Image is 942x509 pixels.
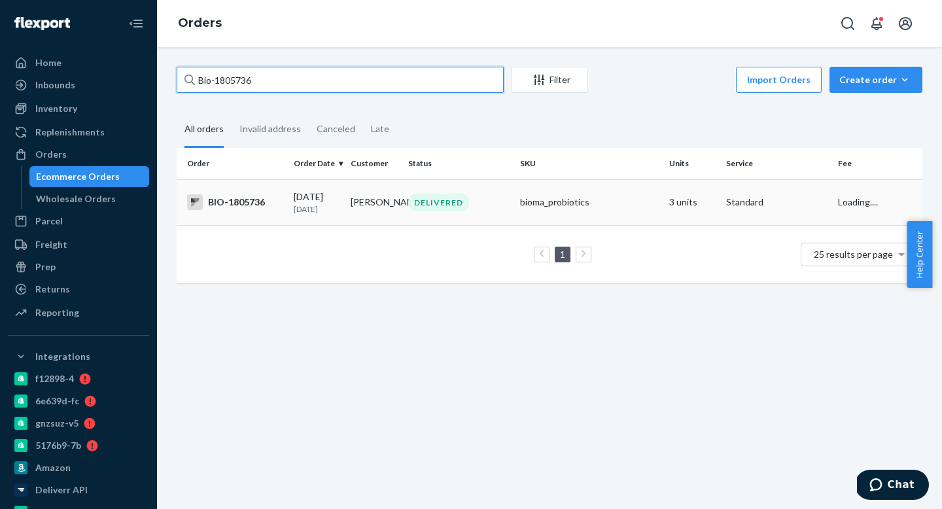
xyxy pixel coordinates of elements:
[8,52,149,73] a: Home
[833,148,922,179] th: Fee
[520,196,659,209] div: bioma_probiotics
[736,67,822,93] button: Import Orders
[36,170,120,183] div: Ecommerce Orders
[35,372,74,385] div: f12898-4
[35,215,63,228] div: Parcel
[35,148,67,161] div: Orders
[123,10,149,37] button: Close Navigation
[294,203,340,215] p: [DATE]
[8,211,149,232] a: Parcel
[557,249,568,260] a: Page 1 is your current page
[829,67,922,93] button: Create order
[8,413,149,434] a: gnzsuz-v5
[8,346,149,367] button: Integrations
[239,112,301,146] div: Invalid address
[371,112,389,146] div: Late
[403,148,515,179] th: Status
[863,10,890,37] button: Open notifications
[8,122,149,143] a: Replenishments
[814,249,893,260] span: 25 results per page
[8,457,149,478] a: Amazon
[833,179,922,225] td: Loading....
[345,179,402,225] td: [PERSON_NAME]
[664,148,721,179] th: Units
[664,179,721,225] td: 3 units
[8,234,149,255] a: Freight
[8,144,149,165] a: Orders
[857,470,929,502] iframe: Opens a widget where you can chat to one of our agents
[8,302,149,323] a: Reporting
[408,194,469,211] div: DELIVERED
[35,79,75,92] div: Inbounds
[35,126,105,139] div: Replenishments
[35,283,70,296] div: Returns
[35,439,81,452] div: 5176b9-7b
[35,260,56,273] div: Prep
[178,16,222,30] a: Orders
[35,56,61,69] div: Home
[351,158,397,169] div: Customer
[177,67,504,93] input: Search orders
[29,166,150,187] a: Ecommerce Orders
[35,306,79,319] div: Reporting
[8,75,149,96] a: Inbounds
[35,483,88,497] div: Deliverr API
[14,17,70,30] img: Flexport logo
[515,148,664,179] th: SKU
[35,395,79,408] div: 6e639d-fc
[288,148,345,179] th: Order Date
[8,98,149,119] a: Inventory
[512,67,587,93] button: Filter
[29,188,150,209] a: Wholesale Orders
[839,73,913,86] div: Create order
[167,5,232,43] ol: breadcrumbs
[187,194,283,210] div: BIO-1805736
[294,190,340,215] div: [DATE]
[35,461,71,474] div: Amazon
[8,256,149,277] a: Prep
[184,112,224,148] div: All orders
[177,148,288,179] th: Order
[835,10,861,37] button: Open Search Box
[35,102,77,115] div: Inventory
[8,368,149,389] a: f12898-4
[8,480,149,500] a: Deliverr API
[721,148,833,179] th: Service
[8,279,149,300] a: Returns
[8,435,149,456] a: 5176b9-7b
[892,10,918,37] button: Open account menu
[35,350,90,363] div: Integrations
[512,73,587,86] div: Filter
[317,112,355,146] div: Canceled
[726,196,828,209] p: Standard
[8,391,149,412] a: 6e639d-fc
[35,238,67,251] div: Freight
[36,192,116,205] div: Wholesale Orders
[907,221,932,288] button: Help Center
[35,417,78,430] div: gnzsuz-v5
